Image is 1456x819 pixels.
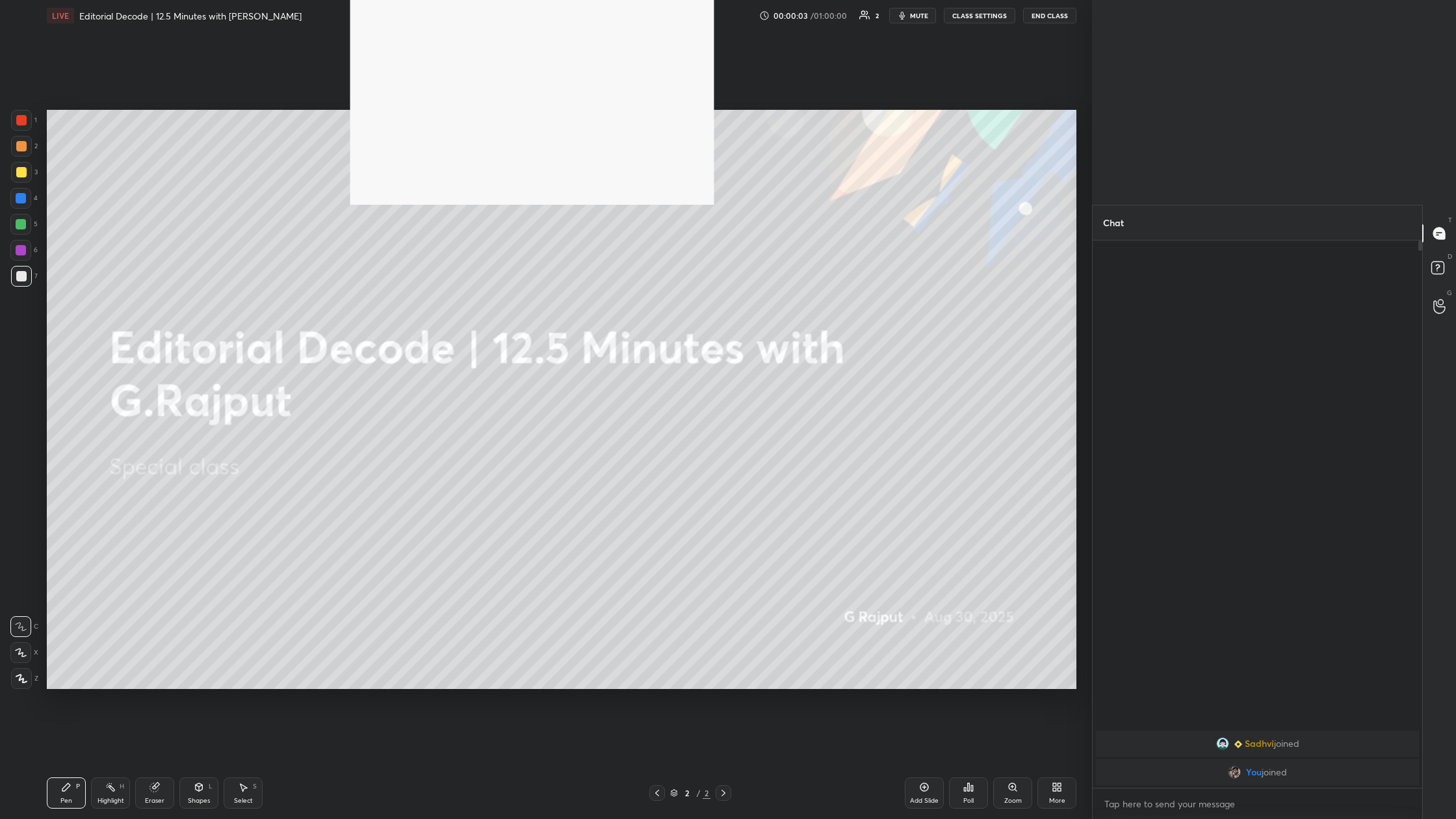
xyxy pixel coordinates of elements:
[11,136,38,157] div: 2
[97,798,124,804] div: Highlight
[10,240,38,261] div: 6
[10,214,38,235] div: 5
[1262,767,1287,777] span: joined
[944,8,1015,23] button: CLASS SETTINGS
[234,798,253,804] div: Select
[11,110,37,131] div: 1
[10,188,38,209] div: 4
[1093,728,1422,788] div: grid
[11,668,38,689] div: Z
[1093,205,1134,240] p: Chat
[253,783,257,790] div: S
[1448,252,1452,261] p: D
[60,798,72,804] div: Pen
[1023,8,1076,23] button: End Class
[145,798,164,804] div: Eraser
[1448,215,1452,225] p: T
[703,787,710,799] div: 2
[1234,740,1242,748] img: Learner_Badge_beginner_1_8b307cf2a0.svg
[889,8,936,23] button: mute
[79,10,302,22] h4: Editorial Decode | 12.5 Minutes with [PERSON_NAME]
[1216,737,1229,750] img: 96702202_E9A8E2BE-0D98-441E-80EF-63D756C1DCC8.png
[1004,798,1022,804] div: Zoom
[1246,767,1262,777] span: You
[1049,798,1065,804] div: More
[681,789,694,797] div: 2
[1447,288,1452,298] p: G
[188,798,210,804] div: Shapes
[696,789,700,797] div: /
[910,798,939,804] div: Add Slide
[1274,738,1299,749] span: joined
[1245,738,1274,749] span: Sadhvi
[10,616,38,637] div: C
[876,12,879,19] div: 2
[76,783,80,790] div: P
[209,783,213,790] div: L
[10,642,38,663] div: X
[963,798,974,804] div: Poll
[910,11,928,20] span: mute
[47,8,74,23] div: LIVE
[11,266,38,287] div: 7
[120,783,124,790] div: H
[1228,766,1241,779] img: 4d6be83f570242e9b3f3d3ea02a997cb.jpg
[11,162,38,183] div: 3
